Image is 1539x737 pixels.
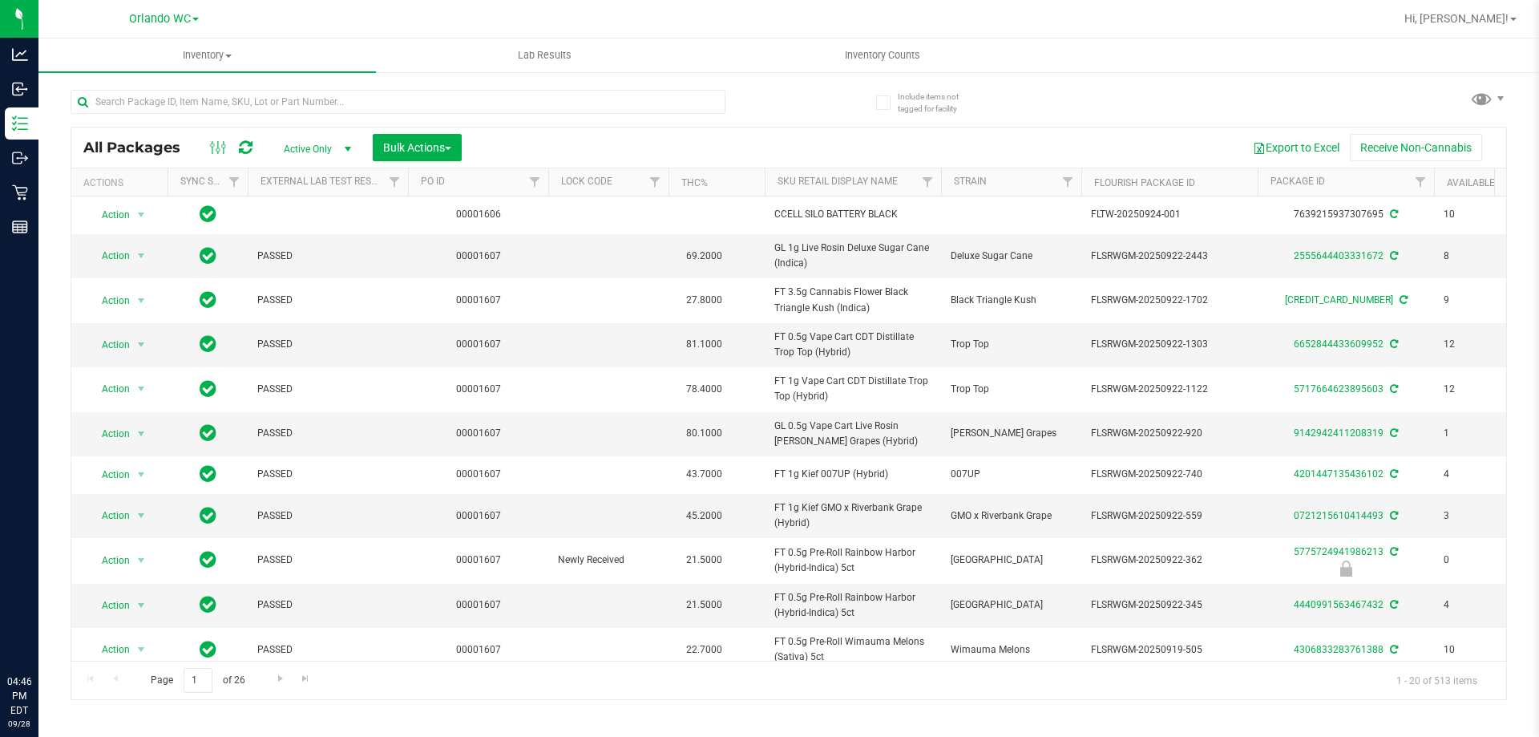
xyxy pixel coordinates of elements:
iframe: Resource center unread badge [47,606,67,626]
div: Newly Received [1255,561,1436,577]
span: 0 [1444,553,1505,568]
span: Action [87,504,131,527]
inline-svg: Inventory [12,115,28,132]
a: THC% [681,177,708,188]
span: PASSED [257,597,398,613]
a: Filter [522,168,548,196]
inline-svg: Reports [12,219,28,235]
span: FLSRWGM-20250922-1303 [1091,337,1248,352]
span: 21.5000 [678,549,730,572]
a: Filter [915,168,941,196]
span: Wimauma Melons [951,642,1072,658]
span: 81.1000 [678,333,730,356]
span: select [131,378,151,400]
span: 10 [1444,642,1505,658]
span: select [131,504,151,527]
span: Action [87,423,131,445]
a: External Lab Test Result [261,176,386,187]
span: Sync from Compliance System [1388,468,1398,480]
span: [PERSON_NAME] Grapes [951,426,1072,441]
span: Sync from Compliance System [1388,510,1398,521]
span: Action [87,594,131,617]
span: Sync from Compliance System [1397,294,1408,306]
button: Receive Non-Cannabis [1350,134,1482,161]
span: select [131,464,151,486]
span: FT 1g Kief GMO x Riverbank Grape (Hybrid) [774,500,931,531]
input: 1 [184,668,212,693]
span: select [131,204,151,226]
a: 4440991563467432 [1294,599,1383,610]
span: Sync from Compliance System [1388,427,1398,439]
span: select [131,594,151,617]
span: 10 [1444,207,1505,222]
span: 1 - 20 of 513 items [1383,668,1490,692]
span: PASSED [257,426,398,441]
span: 45.2000 [678,504,730,528]
span: Sync from Compliance System [1388,599,1398,610]
a: 0721215610414493 [1294,510,1383,521]
span: PASSED [257,249,398,264]
span: select [131,290,151,312]
inline-svg: Analytics [12,47,28,63]
span: Inventory [38,48,376,63]
span: Action [87,638,131,661]
span: All Packages [83,139,196,156]
span: Action [87,464,131,486]
button: Export to Excel [1242,134,1350,161]
span: 80.1000 [678,422,730,445]
span: select [131,638,151,661]
span: In Sync [200,504,216,527]
span: Newly Received [558,553,659,568]
a: Inventory [38,38,376,72]
span: PASSED [257,467,398,482]
a: 00001607 [456,644,501,655]
a: 4201447135436102 [1294,468,1383,480]
a: Lock Code [561,176,612,187]
span: [GEOGRAPHIC_DATA] [951,597,1072,613]
span: In Sync [200,422,216,444]
span: FLSRWGM-20250922-920 [1091,426,1248,441]
span: 69.2000 [678,245,730,268]
span: PASSED [257,382,398,397]
a: Package ID [1270,176,1325,187]
span: In Sync [200,289,216,311]
span: select [131,334,151,356]
span: FLSRWGM-20250922-2443 [1091,249,1248,264]
span: Deluxe Sugar Cane [951,249,1072,264]
span: In Sync [200,549,216,571]
span: 43.7000 [678,463,730,486]
span: FLSRWGM-20250922-740 [1091,467,1248,482]
span: Black Triangle Kush [951,293,1072,308]
span: Inventory Counts [823,48,942,63]
a: 00001607 [456,250,501,261]
span: PASSED [257,553,398,568]
span: FLSRWGM-20250922-1702 [1091,293,1248,308]
span: FT 1g Kief 007UP (Hybrid) [774,467,931,482]
a: 4306833283761388 [1294,644,1383,655]
p: 04:46 PM EDT [7,674,31,718]
span: PASSED [257,642,398,658]
span: 12 [1444,337,1505,352]
span: FT 0.5g Vape Cart CDT Distillate Trop Top (Hybrid) [774,330,931,360]
span: In Sync [200,638,216,661]
span: FT 1g Vape Cart CDT Distillate Trop Top (Hybrid) [774,374,931,404]
a: Filter [382,168,408,196]
a: Sku Retail Display Name [778,176,898,187]
span: FLSRWGM-20250922-559 [1091,508,1248,524]
span: FLSRWGM-20250922-345 [1091,597,1248,613]
a: 00001607 [456,338,501,350]
span: FLTW-20250924-001 [1091,207,1248,222]
span: select [131,423,151,445]
span: Sync from Compliance System [1388,338,1398,350]
span: 78.4000 [678,378,730,401]
a: 9142942411208319 [1294,427,1383,439]
span: Action [87,245,131,267]
span: select [131,245,151,267]
span: select [131,549,151,572]
span: PASSED [257,337,398,352]
span: In Sync [200,463,216,485]
a: 00001606 [456,209,501,220]
span: Hi, [PERSON_NAME]! [1404,12,1509,25]
span: Sync from Compliance System [1388,644,1398,655]
a: Lab Results [376,38,713,72]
